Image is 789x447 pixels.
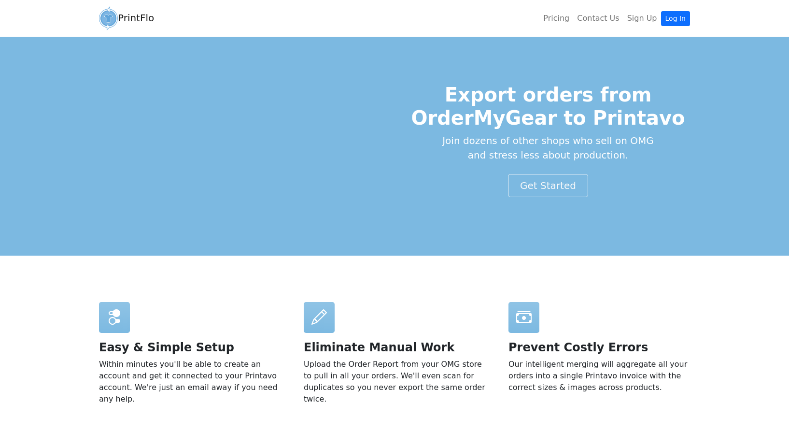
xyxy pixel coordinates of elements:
p: Our intelligent merging will aggregate all your orders into a single Printavo invoice with the co... [508,359,690,393]
a: Log In [661,11,690,26]
p: Within minutes you'll be able to create an account and get it connected to your Printavo account.... [99,359,281,405]
h2: Prevent Costly Errors [508,341,690,355]
a: PrintFlo [99,4,154,33]
a: Pricing [539,9,573,28]
a: Contact Us [573,9,623,28]
p: Upload the Order Report from your OMG store to pull in all your orders. We'll even scan for dupli... [304,359,485,405]
img: circular_logo-4a08d987a9942ce4795adb5847083485d81243b80dbf4c7330427bb863ee0966.png [99,6,118,30]
h1: Export orders from OrderMyGear to Printavo [406,83,690,130]
a: Sign Up [623,9,661,28]
h2: Easy & Simple Setup [99,341,281,355]
h2: Eliminate Manual Work [304,341,485,355]
a: Get Started [508,174,588,197]
p: Join dozens of other shops who sell on OMG and stress less about production. [406,133,690,162]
